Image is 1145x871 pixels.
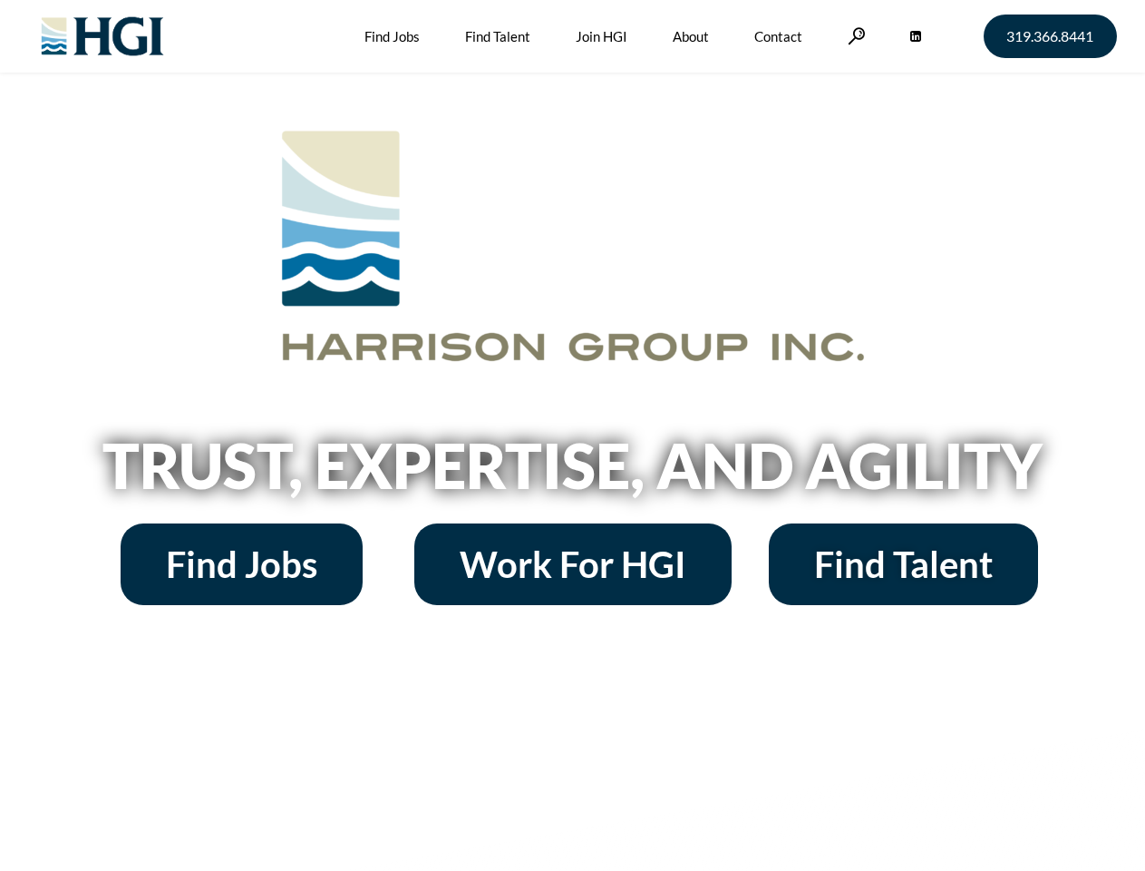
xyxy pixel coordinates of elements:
a: Work For HGI [414,524,732,605]
span: Find Jobs [166,546,317,582]
span: 319.366.8441 [1006,29,1093,44]
a: Find Talent [769,524,1038,605]
span: Find Talent [814,546,993,582]
a: Search [848,27,866,44]
a: Find Jobs [121,524,363,605]
span: Work For HGI [460,546,686,582]
h2: Trust, Expertise, and Agility [56,435,1090,496]
a: 319.366.8441 [984,15,1117,58]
